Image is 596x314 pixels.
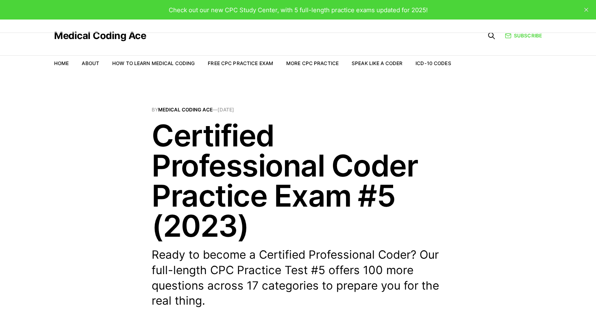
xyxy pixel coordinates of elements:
[112,60,195,66] a: How to Learn Medical Coding
[152,247,444,309] p: Ready to become a Certified Professional Coder? Our full-length CPC Practice Test #5 offers 100 m...
[415,60,451,66] a: ICD-10 Codes
[208,60,273,66] a: Free CPC Practice Exam
[286,60,339,66] a: More CPC Practice
[152,107,444,112] span: By —
[158,107,213,113] a: Medical Coding Ace
[54,60,69,66] a: Home
[82,60,99,66] a: About
[352,60,402,66] a: Speak Like a Coder
[580,3,593,16] button: close
[152,120,444,241] h1: Certified Professional Coder Practice Exam #5 (2023)
[505,32,542,39] a: Subscribe
[218,107,234,113] time: [DATE]
[54,31,146,41] a: Medical Coding Ace
[169,6,428,14] span: Check out our new CPC Study Center, with 5 full-length practice exams updated for 2025!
